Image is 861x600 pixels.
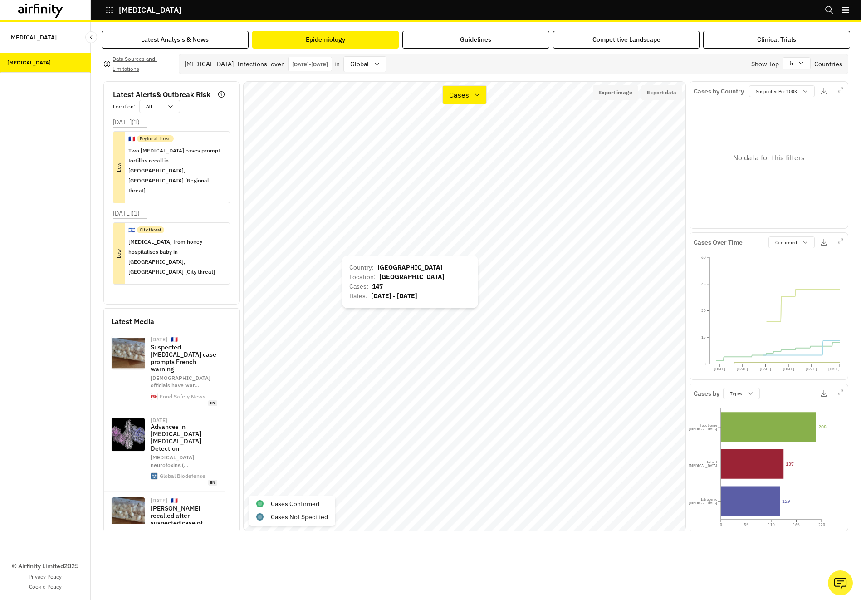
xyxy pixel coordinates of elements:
[700,423,718,428] tspan: Foodborne
[694,389,719,398] p: Cases by
[828,570,853,595] button: Ask our analysts
[113,89,210,100] p: Latest Alerts & Outbreak Risk
[151,374,210,389] span: [DEMOGRAPHIC_DATA] officials have war …
[818,522,825,527] tspan: 220
[689,501,717,505] tspan: [MEDICAL_DATA]
[128,226,135,234] p: 🇮🇱
[701,255,706,260] tspan: 60
[112,418,145,451] img: botulinum-neurotoxin-federal-select-agent.jpg
[783,367,794,371] tspan: [DATE]
[128,237,222,277] p: [MEDICAL_DATA] from honey hospitalises baby in [GEOGRAPHIC_DATA], [GEOGRAPHIC_DATA] [City threat]
[128,146,222,196] p: Two [MEDICAL_DATA] cases prompt tortillas recall in [GEOGRAPHIC_DATA], [GEOGRAPHIC_DATA] [Regiona...
[112,497,145,531] img: Ail-confit-conditionne-sous-vide-au-moment-de-la-vente-sur-le-stand-du-marche-2141176.jpg
[151,393,157,400] img: cropped-siteicon-270x270.png
[814,59,842,69] p: Countries
[171,497,178,505] p: 🇫🇷
[768,522,775,527] tspan: 110
[271,499,319,509] p: Cases Confirmed
[113,54,171,74] p: Data Sources and Limitations
[105,2,181,18] button: [MEDICAL_DATA]
[720,522,722,527] tspan: 0
[641,85,682,100] button: Export data
[689,464,717,468] tspan: [MEDICAL_DATA]
[377,263,443,272] div: [GEOGRAPHIC_DATA]
[103,57,171,71] button: Data Sources and Limitations
[271,59,284,69] p: over
[592,35,660,44] div: Competitive Landscape
[349,282,368,291] p: Cases :
[140,226,161,233] p: City threat
[112,336,145,369] img: garlic-france-botulism-sept-25.png
[7,59,51,67] div: [MEDICAL_DATA]
[151,473,157,479] img: gbd-site-icon.png
[349,263,374,272] p: Country :
[744,522,748,527] tspan: 55
[185,59,234,69] div: [MEDICAL_DATA]
[141,35,209,44] div: Latest Analysis & News
[111,316,232,327] p: Latest Media
[694,238,743,247] p: Cases Over Time
[151,418,167,423] div: [DATE]
[806,367,817,371] tspan: [DATE]
[151,505,217,541] p: [PERSON_NAME] recalled after suspected case of [MEDICAL_DATA] in [GEOGRAPHIC_DATA]
[237,59,267,69] p: Infections
[372,282,383,291] div: 147
[733,152,805,163] p: No data for this filters
[244,82,685,531] canvas: Map
[593,85,638,100] button: Export image
[29,573,62,581] a: Privacy Policy
[306,35,345,44] div: Epidemiology
[694,87,744,96] p: Cases by Country
[701,309,706,313] tspan: 30
[271,512,328,522] p: Cases Not Specified
[9,29,57,46] p: [MEDICAL_DATA]
[793,522,800,527] tspan: 165
[714,367,725,371] tspan: [DATE]
[29,583,62,591] a: Cookie Policy
[757,35,796,44] div: Clinical Trials
[707,460,717,465] tspan: Infant
[818,424,827,430] tspan: 208
[292,61,328,68] p: [DATE] - [DATE]
[151,344,217,373] p: Suspected [MEDICAL_DATA] case prompts French warning
[334,59,340,69] p: in
[756,88,797,95] p: Suspected Per 100K
[460,35,491,44] div: Guidelines
[104,330,225,412] a: [DATE]🇫🇷Suspected [MEDICAL_DATA] case prompts French warning[DEMOGRAPHIC_DATA] officials have war...
[160,473,205,479] div: Global Biodefense
[379,272,445,282] div: [GEOGRAPHIC_DATA]
[704,362,706,366] tspan: 0
[113,103,136,111] p: Location :
[104,492,225,573] a: [DATE]🇫🇷[PERSON_NAME] recalled after suspected case of [MEDICAL_DATA] in [GEOGRAPHIC_DATA]
[689,427,717,431] tspan: [MEDICAL_DATA]
[12,561,78,571] p: © Airfinity Limited 2025
[208,480,217,486] span: en
[371,291,417,301] div: [DATE] - [DATE]
[83,162,155,173] p: Low
[128,135,135,143] p: 🇫🇷
[85,31,97,43] button: Close Sidebar
[113,209,140,218] p: [DATE] ( 1 )
[751,59,779,69] p: Show Top
[171,336,178,344] p: 🇫🇷
[151,337,167,342] div: [DATE]
[786,461,794,467] tspan: 137
[349,291,367,301] p: Dates :
[828,367,840,371] tspan: [DATE]
[760,367,771,371] tspan: [DATE]
[449,89,469,100] p: Cases
[119,6,181,14] p: [MEDICAL_DATA]
[789,59,793,68] p: 5
[208,400,217,406] span: en
[825,2,834,18] button: Search
[151,423,217,452] p: Advances in [MEDICAL_DATA] [MEDICAL_DATA] Detection
[775,239,797,246] p: Confirmed
[88,248,150,259] p: Low
[151,454,194,468] span: [MEDICAL_DATA] neurotoxins ( …
[104,412,225,492] a: [DATE]Advances in [MEDICAL_DATA] [MEDICAL_DATA] Detection[MEDICAL_DATA] neurotoxins (…Global Biod...
[140,135,171,142] p: Regional threat
[349,272,376,282] p: Location :
[160,394,205,399] div: Food Safety News
[782,498,790,504] tspan: 129
[737,367,748,371] tspan: [DATE]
